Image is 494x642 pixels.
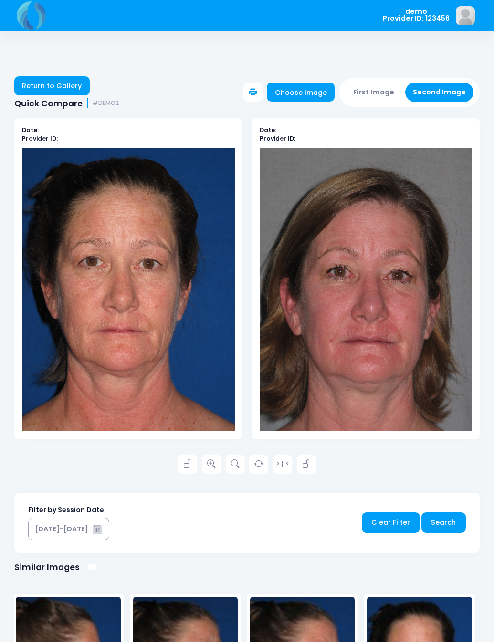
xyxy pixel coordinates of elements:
label: Filter by Session Date [28,505,104,515]
a: Search [421,512,466,533]
b: Date: [260,126,276,134]
button: First Image [346,83,402,102]
button: Second Image [405,83,474,102]
b: Provider ID: [260,135,295,143]
span: demo Provider ID: 123456 [383,8,450,22]
a: Clear Filter [362,512,420,533]
img: compare-img1 [22,148,234,432]
img: compare-img2 [260,148,472,432]
b: Provider ID: [22,135,58,143]
a: > | < [273,455,292,474]
small: #DEMO2 [93,100,119,107]
h1: Similar Images [14,562,80,572]
a: Choose image [267,83,335,102]
div: [DATE]-[DATE] [35,524,88,534]
span: Quick Compare [14,98,83,108]
a: Return to Gallery [14,76,90,95]
b: Date: [22,126,39,134]
img: image [456,6,475,25]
